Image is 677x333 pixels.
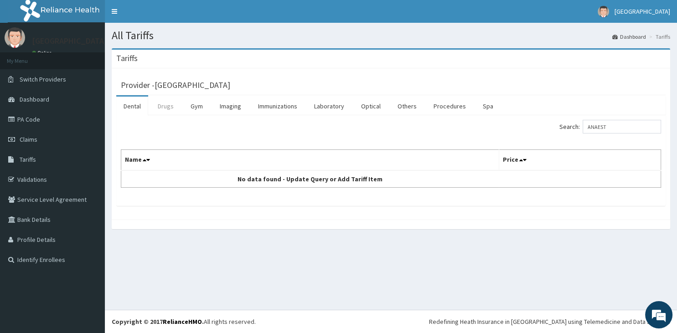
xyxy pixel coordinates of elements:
div: Chat with us now [47,51,153,63]
a: Optical [354,97,388,116]
label: Search: [559,120,661,133]
a: Others [390,97,424,116]
img: User Image [5,27,25,48]
h3: Provider - [GEOGRAPHIC_DATA] [121,81,230,89]
span: [GEOGRAPHIC_DATA] [615,7,670,15]
span: Dashboard [20,95,49,103]
a: Drugs [150,97,181,116]
a: Gym [183,97,210,116]
input: Search: [583,120,661,133]
a: Dashboard [612,33,646,41]
td: No data found - Update Query or Add Tariff Item [121,170,499,188]
a: Laboratory [307,97,351,116]
div: Redefining Heath Insurance in [GEOGRAPHIC_DATA] using Telemedicine and Data Science! [429,317,670,326]
img: d_794563401_company_1708531726252_794563401 [17,46,37,68]
img: User Image [598,6,609,17]
a: Procedures [426,97,473,116]
textarea: Type your message and hit 'Enter' [5,230,174,261]
a: Imaging [212,97,248,116]
footer: All rights reserved. [105,310,677,333]
span: Tariffs [20,155,36,164]
div: Minimize live chat window [150,5,171,26]
a: RelianceHMO [163,318,202,326]
h1: All Tariffs [112,30,670,41]
a: Immunizations [251,97,305,116]
th: Price [499,150,661,171]
a: Online [32,50,54,56]
p: [GEOGRAPHIC_DATA] [32,37,107,45]
h3: Tariffs [116,54,138,62]
a: Dental [116,97,148,116]
span: Switch Providers [20,75,66,83]
span: Claims [20,135,37,143]
li: Tariffs [647,33,670,41]
a: Spa [475,97,501,116]
th: Name [121,150,499,171]
span: We're online! [53,105,126,197]
strong: Copyright © 2017 . [112,318,204,326]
